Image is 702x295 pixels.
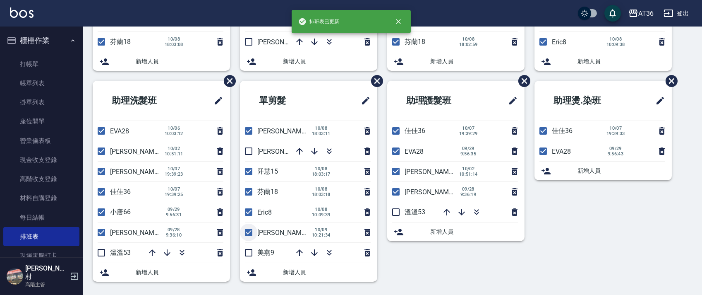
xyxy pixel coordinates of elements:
[165,131,183,136] span: 10:03:12
[459,131,478,136] span: 19:39:29
[660,6,692,21] button: 登出
[165,172,183,177] span: 19:39:23
[110,38,131,46] span: 芬蘭18
[3,93,79,112] a: 掛單列表
[459,186,477,192] span: 09/28
[606,131,625,136] span: 19:39:33
[165,36,183,42] span: 10/08
[534,52,672,71] div: 新增人員
[3,189,79,208] a: 材料自購登錄
[312,166,331,172] span: 10/08
[312,186,331,192] span: 10/08
[387,222,525,241] div: 新增人員
[165,146,183,151] span: 10/02
[365,69,384,93] span: 刪除班表
[577,167,665,175] span: 新增人員
[283,268,371,277] span: 新增人員
[208,91,223,111] span: 修改班表的標題
[257,127,314,135] span: [PERSON_NAME]16
[136,57,223,66] span: 新增人員
[405,208,425,216] span: 溫溫53
[257,229,311,237] span: [PERSON_NAME]6
[283,57,371,66] span: 新增人員
[389,12,407,31] button: close
[165,232,183,238] span: 9:36:10
[240,263,377,282] div: 新增人員
[165,212,183,218] span: 9:56:31
[247,86,327,116] h2: 單剪髮
[405,188,462,196] span: [PERSON_NAME]58
[459,126,478,131] span: 10/07
[312,126,331,131] span: 10/08
[405,38,425,46] span: 芬蘭18
[405,127,425,135] span: 佳佳36
[459,166,478,172] span: 10/02
[3,208,79,227] a: 每日結帳
[3,30,79,51] button: 櫃檯作業
[512,69,532,93] span: 刪除班表
[459,36,478,42] span: 10/08
[312,232,331,238] span: 10:21:34
[3,55,79,74] a: 打帳單
[430,57,518,66] span: 新增人員
[110,208,131,216] span: 小唐66
[312,212,331,218] span: 10:09:39
[25,281,67,288] p: 高階主管
[459,146,477,151] span: 09/29
[25,264,67,281] h5: [PERSON_NAME]村
[387,52,525,71] div: 新增人員
[136,268,223,277] span: 新增人員
[3,112,79,131] a: 座位開單
[10,7,34,18] img: Logo
[606,146,625,151] span: 09/29
[459,192,477,197] span: 9:36:19
[405,168,462,176] span: [PERSON_NAME]56
[3,227,79,246] a: 排班表
[110,168,167,176] span: [PERSON_NAME]55
[552,38,566,46] span: Eric8
[257,188,278,196] span: 芬蘭18
[257,249,274,256] span: 美燕9
[459,42,478,47] span: 18:02:59
[165,186,183,192] span: 10/07
[257,208,272,216] span: Eric8
[541,86,632,116] h2: 助理燙.染班
[604,5,621,22] button: save
[606,42,625,47] span: 10:09:38
[606,151,625,157] span: 9:56:43
[298,17,340,26] span: 排班表已更新
[625,5,657,22] button: AT36
[552,127,573,135] span: 佳佳36
[3,246,79,265] a: 現場電腦打卡
[356,91,371,111] span: 修改班表的標題
[165,151,183,157] span: 10:51:11
[650,91,665,111] span: 修改班表的標題
[3,74,79,93] a: 帳單列表
[110,229,167,237] span: [PERSON_NAME]58
[3,150,79,169] a: 現金收支登錄
[577,57,665,66] span: 新增人員
[606,36,625,42] span: 10/08
[93,263,230,282] div: 新增人員
[534,162,672,180] div: 新增人員
[165,42,183,47] span: 18:03:08
[459,151,477,157] span: 9:56:35
[638,8,654,19] div: AT36
[659,69,679,93] span: 刪除班表
[93,52,230,71] div: 新增人員
[165,192,183,197] span: 19:39:25
[312,207,331,212] span: 10/08
[240,52,377,71] div: 新增人員
[430,227,518,236] span: 新增人員
[312,172,331,177] span: 18:03:17
[503,91,518,111] span: 修改班表的標題
[7,268,23,285] img: Person
[3,131,79,150] a: 營業儀表板
[405,147,424,155] span: EVA28
[606,126,625,131] span: 10/07
[165,227,183,232] span: 09/28
[99,86,189,116] h2: 助理洗髮班
[110,127,129,135] span: EVA28
[257,147,314,155] span: [PERSON_NAME]11
[165,166,183,172] span: 10/07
